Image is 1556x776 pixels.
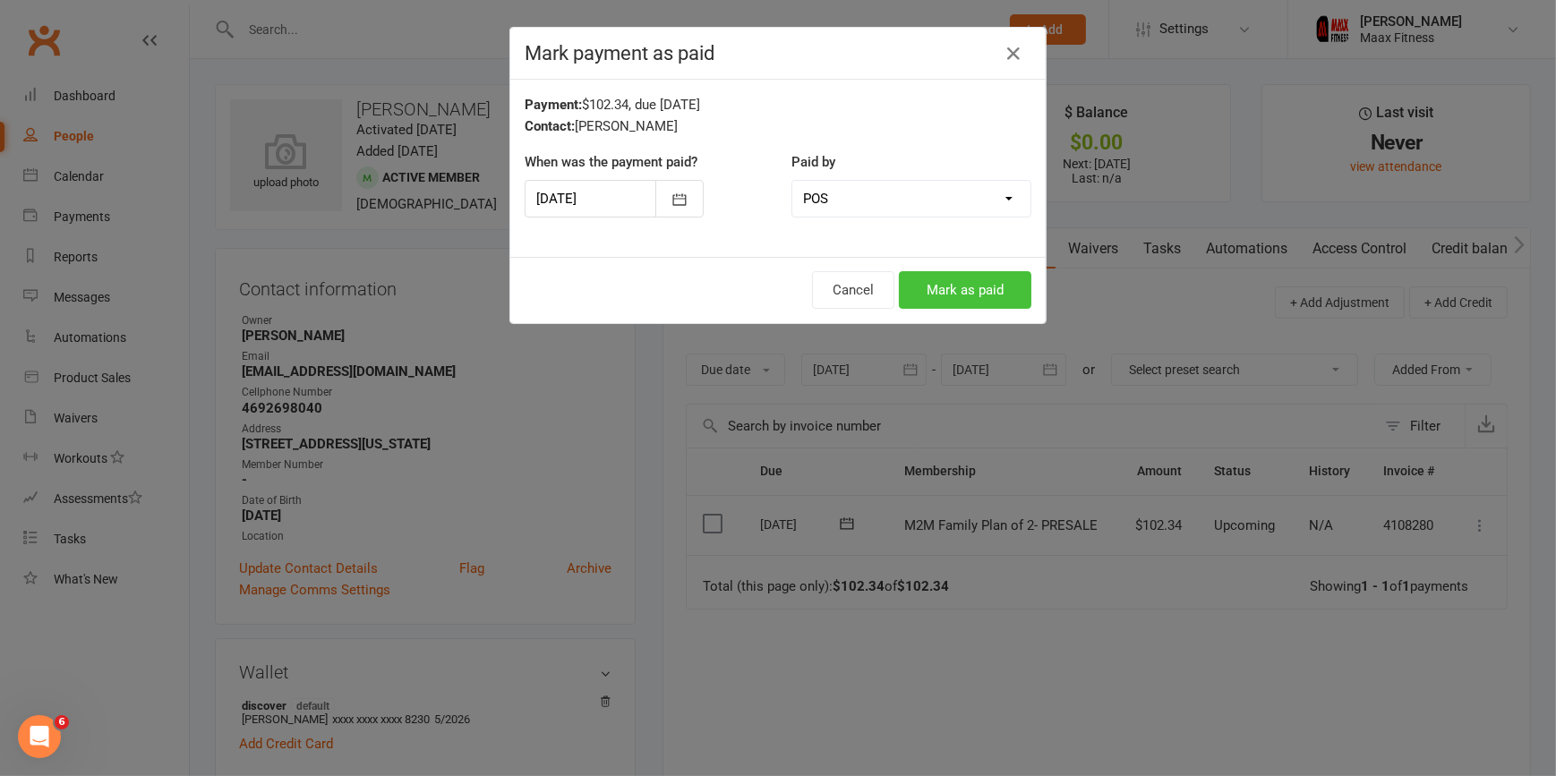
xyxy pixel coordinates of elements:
h4: Mark payment as paid [525,42,1031,64]
div: [PERSON_NAME] [525,115,1031,137]
div: $102.34, due [DATE] [525,94,1031,115]
button: Mark as paid [899,271,1031,309]
iframe: Intercom live chat [18,715,61,758]
span: 6 [55,715,69,729]
strong: Contact: [525,118,575,134]
strong: Payment: [525,97,582,113]
button: Cancel [812,271,894,309]
label: Paid by [791,151,835,173]
button: Close [999,39,1028,68]
label: When was the payment paid? [525,151,697,173]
